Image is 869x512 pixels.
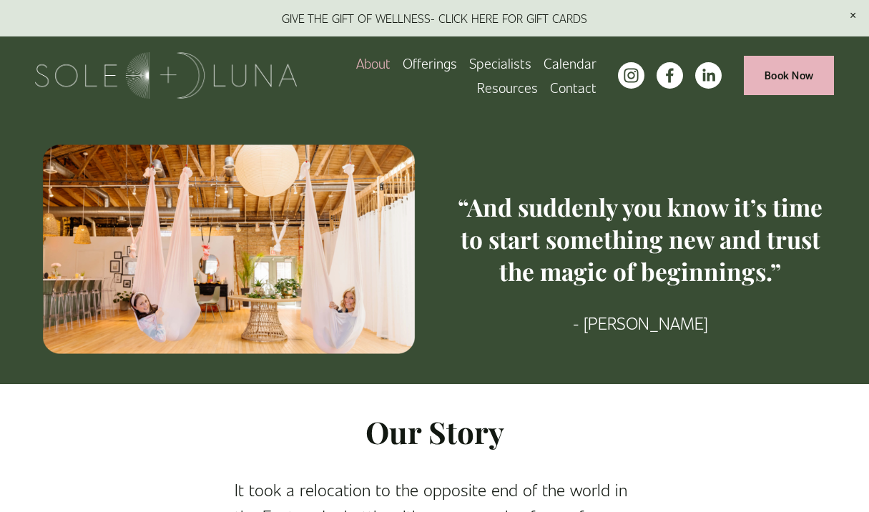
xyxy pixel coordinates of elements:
[469,51,531,75] a: Specialists
[477,75,538,99] a: folder dropdown
[35,52,298,99] img: Sole + Luna
[403,51,457,75] a: folder dropdown
[544,51,596,75] a: Calendar
[550,75,596,99] a: Contact
[744,56,835,95] a: Book Now
[618,62,644,89] a: instagram-unauth
[447,310,835,336] p: - [PERSON_NAME]
[477,77,538,98] span: Resources
[657,62,683,89] a: facebook-unauth
[356,51,391,75] a: About
[235,413,634,452] h2: Our Story
[447,191,835,287] h3: “And suddenly you know it’s time to start something new and trust the magic of beginnings.”
[695,62,722,89] a: LinkedIn
[403,52,457,74] span: Offerings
